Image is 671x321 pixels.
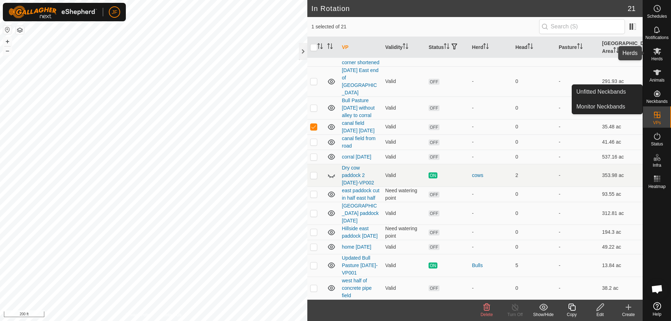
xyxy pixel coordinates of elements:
[481,312,493,317] span: Delete
[513,202,556,225] td: 0
[429,139,439,145] span: OFF
[513,187,556,202] td: 0
[599,225,643,240] td: 194.3 ac
[558,311,586,318] div: Copy
[382,225,426,240] td: Need watering point
[643,299,671,319] a: Help
[382,66,426,96] td: Valid
[483,44,489,50] p-sorticon: Activate to sort
[586,311,614,318] div: Edit
[382,96,426,119] td: Valid
[382,134,426,150] td: Valid
[382,119,426,134] td: Valid
[576,103,625,111] span: Monitor Neckbands
[472,228,510,236] div: -
[342,37,380,65] a: [DATE] 130724 modified paddock with corner shortened
[382,240,426,254] td: Valid
[556,37,599,58] th: Pasture
[342,120,375,133] a: canal field [DATE] [DATE]
[342,188,380,201] a: east paddock cut in half east half
[3,26,12,34] button: Reset Map
[382,202,426,225] td: Valid
[403,44,408,50] p-sorticon: Activate to sort
[3,46,12,55] button: –
[342,98,375,118] a: Bull Pasture [DATE] without alley to corral
[9,6,97,18] img: Gallagher Logo
[556,134,599,150] td: -
[382,37,426,58] th: Validity
[429,105,439,111] span: OFF
[556,277,599,299] td: -
[628,3,636,14] span: 21
[556,150,599,164] td: -
[599,240,643,254] td: 49.22 ac
[599,277,643,299] td: 38.2 ac
[469,37,513,58] th: Herd
[472,262,510,269] div: Bulls
[472,210,510,217] div: -
[556,66,599,96] td: -
[513,66,556,96] td: 0
[513,134,556,150] td: 0
[472,78,510,85] div: -
[576,88,626,96] span: Unfitted Neckbands
[472,172,510,179] div: cows
[513,119,556,134] td: 0
[342,165,374,186] a: Dry cow paddock 2 [DATE]-VP002
[645,35,669,40] span: Notifications
[3,37,12,46] button: +
[429,154,439,160] span: OFF
[342,203,379,223] a: [GEOGRAPHIC_DATA] paddock [DATE]
[161,312,181,318] a: Contact Us
[599,254,643,277] td: 13.84 ac
[556,119,599,134] td: -
[513,240,556,254] td: 0
[342,67,379,95] a: [DATE] East end of [GEOGRAPHIC_DATA]
[501,311,529,318] div: Turn Off
[513,277,556,299] td: 0
[472,123,510,131] div: -
[599,134,643,150] td: 41.46 ac
[599,164,643,187] td: 353.98 ac
[342,226,378,239] a: Hillside east paddock [DATE]
[599,150,643,164] td: 537.16 ac
[599,37,643,58] th: [GEOGRAPHIC_DATA] Area
[647,278,668,300] div: Open chat
[382,150,426,164] td: Valid
[614,311,643,318] div: Create
[513,164,556,187] td: 2
[429,285,439,291] span: OFF
[472,104,510,112] div: -
[513,225,556,240] td: 0
[472,243,510,251] div: -
[429,79,439,85] span: OFF
[382,187,426,202] td: Need watering point
[577,44,583,50] p-sorticon: Activate to sort
[556,254,599,277] td: -
[382,164,426,187] td: Valid
[429,172,437,178] span: ON
[472,153,510,161] div: -
[429,229,439,236] span: OFF
[653,312,661,316] span: Help
[317,44,323,50] p-sorticon: Activate to sort
[653,121,661,125] span: VPs
[312,4,628,13] h2: In Rotation
[653,163,661,167] span: Infra
[613,48,619,54] p-sorticon: Activate to sort
[327,44,333,50] p-sorticon: Activate to sort
[513,96,556,119] td: 0
[539,19,625,34] input: Search (S)
[342,154,371,160] a: corral [DATE]
[342,135,376,149] a: canal field from road
[339,37,382,58] th: VP
[572,100,642,114] a: Monitor Neckbands
[382,277,426,299] td: Valid
[125,312,152,318] a: Privacy Policy
[556,240,599,254] td: -
[429,124,439,130] span: OFF
[556,202,599,225] td: -
[342,244,371,250] a: home [DATE]
[342,255,378,276] a: Updated Bull Pasture [DATE]-VP001
[429,192,439,198] span: OFF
